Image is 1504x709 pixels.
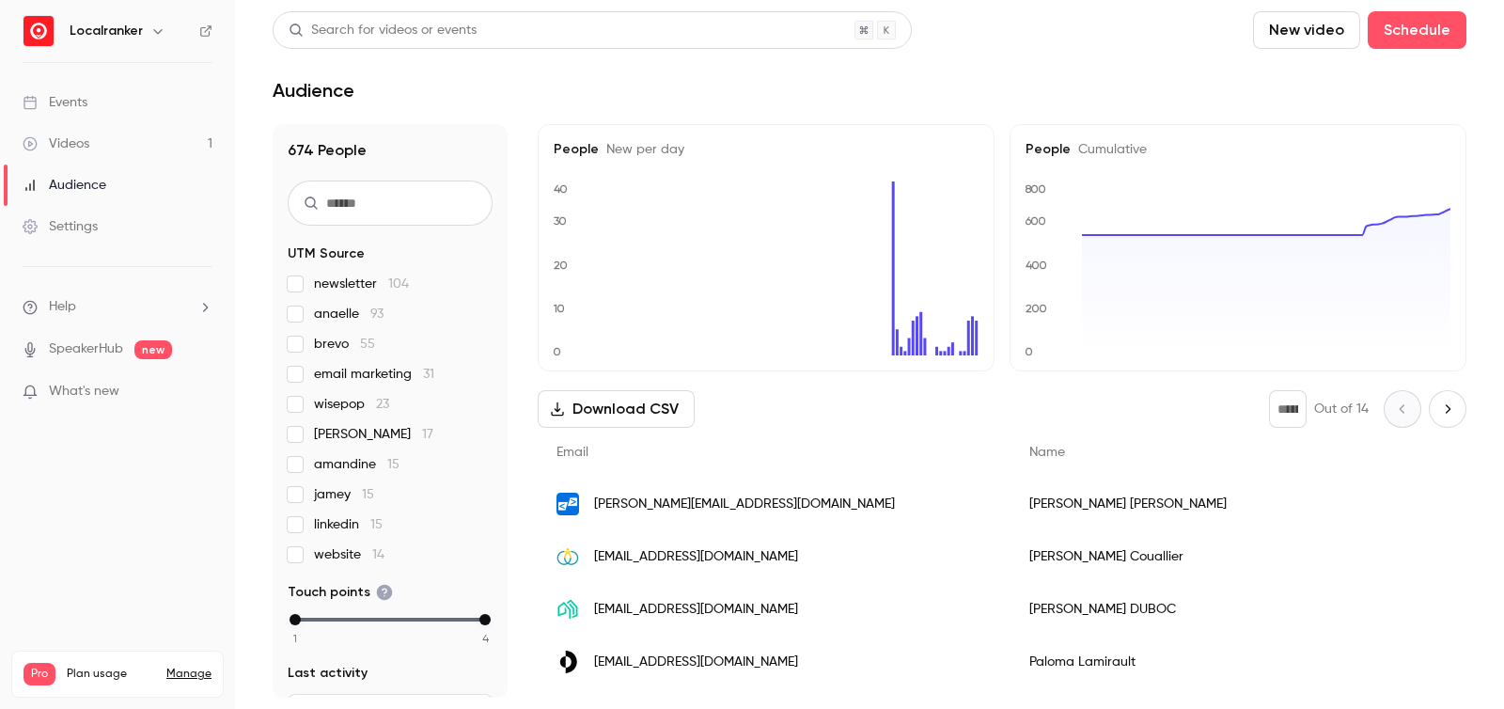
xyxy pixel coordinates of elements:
[290,614,301,625] div: min
[314,425,433,444] span: [PERSON_NAME]
[594,600,798,620] span: [EMAIL_ADDRESS][DOMAIN_NAME]
[594,495,895,514] span: [PERSON_NAME][EMAIL_ADDRESS][DOMAIN_NAME]
[599,143,684,156] span: New per day
[190,384,212,401] iframe: Noticeable Trigger
[23,134,89,153] div: Videos
[1026,140,1450,159] h5: People
[387,458,399,471] span: 15
[23,16,54,46] img: Localranker
[556,651,579,673] img: labelium.com
[553,302,565,315] text: 10
[482,630,489,647] span: 4
[293,630,297,647] span: 1
[49,339,123,359] a: SpeakerHub
[23,93,87,112] div: Events
[1071,143,1147,156] span: Cumulative
[49,382,119,402] span: What's new
[314,515,383,534] span: linkedin
[288,244,365,263] span: UTM Source
[67,667,155,682] span: Plan usage
[538,390,695,428] button: Download CSV
[134,340,172,359] span: new
[314,395,389,414] span: wisepop
[556,493,579,515] img: opti.page
[314,335,375,354] span: brevo
[1026,302,1047,315] text: 200
[1026,259,1047,272] text: 400
[594,547,798,567] span: [EMAIL_ADDRESS][DOMAIN_NAME]
[314,485,374,504] span: jamey
[1025,182,1046,196] text: 800
[370,307,384,321] span: 93
[23,663,55,685] span: Pro
[314,275,409,293] span: newsletter
[289,21,477,40] div: Search for videos or events
[23,217,98,236] div: Settings
[388,277,409,291] span: 104
[554,182,568,196] text: 40
[1025,214,1046,228] text: 600
[554,214,567,228] text: 30
[1253,11,1360,49] button: New video
[362,488,374,501] span: 15
[1010,636,1487,688] div: Paloma Lamirault
[1010,478,1487,530] div: [PERSON_NAME] [PERSON_NAME]
[1025,345,1033,358] text: 0
[273,79,354,102] h1: Audience
[554,140,979,159] h5: People
[1368,11,1466,49] button: Schedule
[370,518,383,531] span: 15
[23,176,106,195] div: Audience
[422,428,433,441] span: 17
[1429,390,1466,428] button: Next page
[23,297,212,317] li: help-dropdown-opener
[1010,583,1487,636] div: [PERSON_NAME] DUBOC
[288,139,493,162] h1: 674 People
[314,545,384,564] span: website
[479,614,491,625] div: max
[376,398,389,411] span: 23
[1314,400,1369,418] p: Out of 14
[314,365,434,384] span: email marketing
[360,338,375,351] span: 55
[556,598,579,621] img: plusrenovation.fr
[554,259,568,272] text: 20
[70,22,143,40] h6: Localranker
[556,545,579,568] img: capvital.fr
[314,305,384,323] span: anaelle
[1029,446,1065,459] span: Name
[49,297,76,317] span: Help
[594,653,798,672] span: [EMAIL_ADDRESS][DOMAIN_NAME]
[166,667,211,682] a: Manage
[314,455,399,474] span: amandine
[1010,530,1487,583] div: [PERSON_NAME] Couallier
[288,583,393,602] span: Touch points
[553,345,561,358] text: 0
[372,548,384,561] span: 14
[423,368,434,381] span: 31
[288,664,368,683] span: Last activity
[556,446,588,459] span: Email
